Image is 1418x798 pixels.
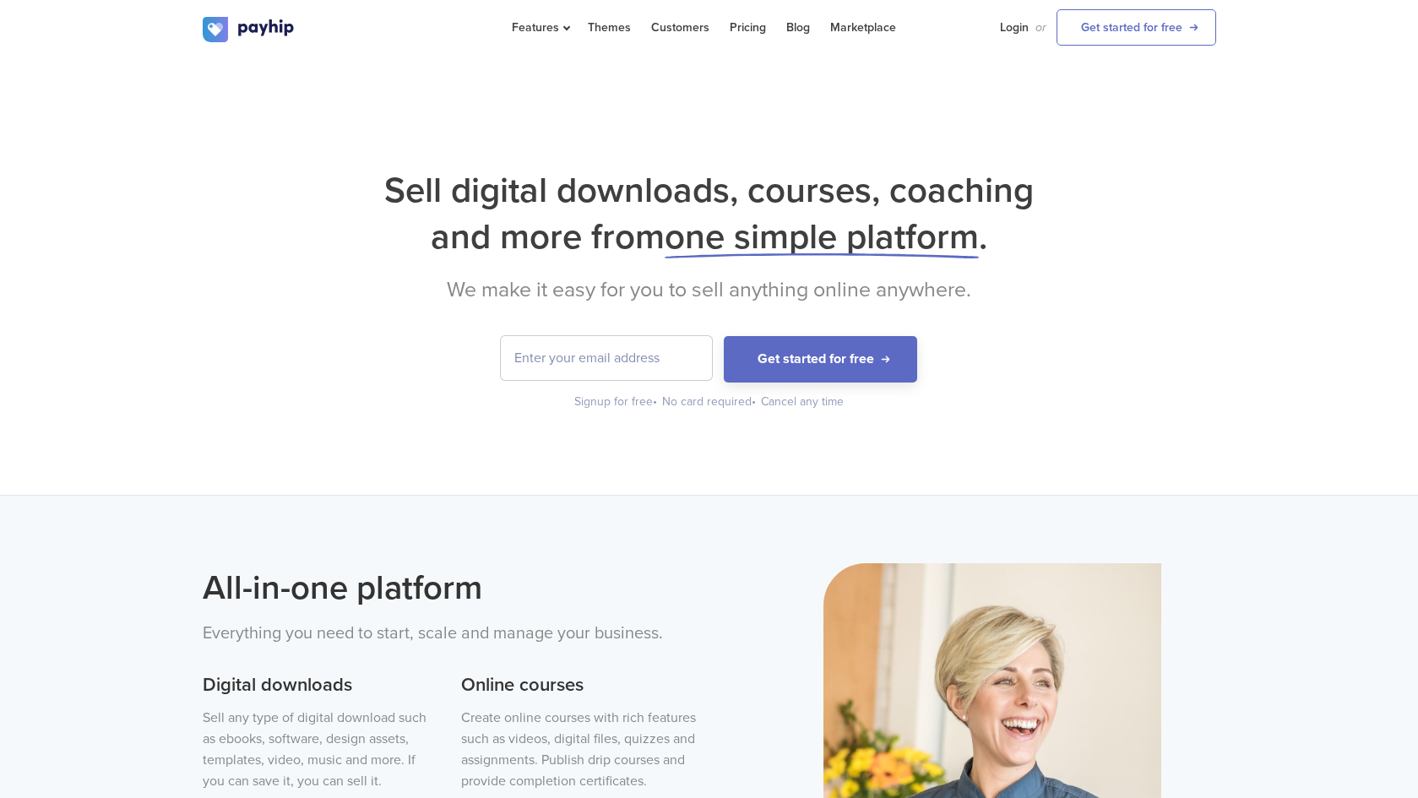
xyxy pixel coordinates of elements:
[203,277,1216,302] h2: We make it easy for you to sell anything online anywhere.
[724,336,917,383] button: Get started for free
[574,394,659,410] div: Signup for free
[662,394,758,410] div: No card required
[501,336,712,380] input: Enter your email address
[761,394,844,410] div: Cancel any time
[461,672,696,699] h3: Online courses
[752,394,756,409] span: •
[203,17,296,42] img: logo.svg
[665,215,979,258] span: one simple platform
[203,672,437,699] h3: Digital downloads
[512,20,568,35] span: Features
[203,621,697,647] p: Everything you need to start, scale and manage your business.
[203,167,1216,260] h1: Sell digital downloads, courses, coaching and more from
[979,215,987,258] span: .
[203,563,697,612] h2: All-in-one platform
[653,394,657,409] span: •
[203,708,437,792] p: Sell any type of digital download such as ebooks, software, design assets, templates, video, musi...
[1057,9,1216,46] a: Get started for free
[461,708,696,792] p: Create online courses with rich features such as videos, digital files, quizzes and assignments. ...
